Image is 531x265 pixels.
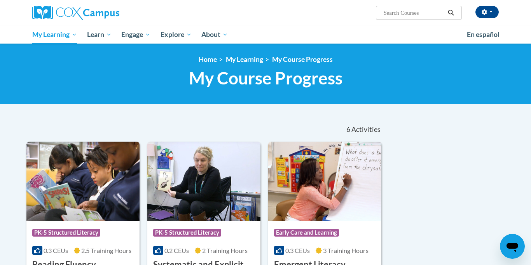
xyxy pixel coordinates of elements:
[268,142,381,221] img: Course Logo
[32,30,77,39] span: My Learning
[285,247,310,254] span: 0.3 CEUs
[147,142,260,221] img: Course Logo
[87,30,112,39] span: Learn
[26,142,140,221] img: Course Logo
[201,30,228,39] span: About
[351,125,381,134] span: Activities
[21,26,510,44] div: Main menu
[116,26,155,44] a: Engage
[462,26,505,43] a: En español
[32,229,100,237] span: PK-5 Structured Literacy
[44,247,68,254] span: 0.3 CEUs
[346,125,350,134] span: 6
[383,8,445,18] input: Search Courses
[121,30,150,39] span: Engage
[155,26,197,44] a: Explore
[32,6,180,20] a: Cox Campus
[32,6,119,20] img: Cox Campus
[153,229,221,237] span: PK-5 Structured Literacy
[500,234,525,259] iframe: Button to launch messaging window
[226,55,263,63] a: My Learning
[81,247,131,254] span: 2.5 Training Hours
[199,55,217,63] a: Home
[475,6,499,18] button: Account Settings
[467,30,500,39] span: En español
[161,30,192,39] span: Explore
[27,26,82,44] a: My Learning
[445,8,457,18] button: Search
[164,247,189,254] span: 0.2 CEUs
[189,68,342,88] span: My Course Progress
[82,26,117,44] a: Learn
[197,26,233,44] a: About
[274,229,339,237] span: Early Care and Learning
[202,247,248,254] span: 2 Training Hours
[272,55,333,63] a: My Course Progress
[323,247,369,254] span: 3 Training Hours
